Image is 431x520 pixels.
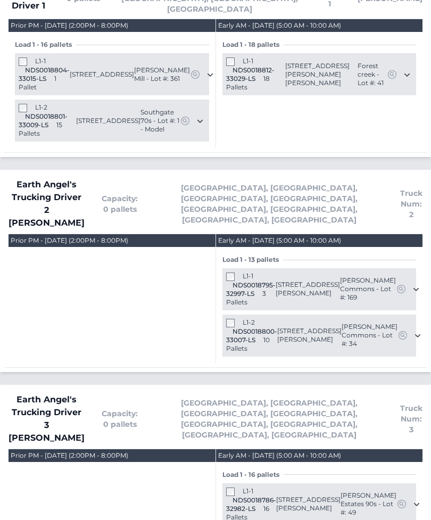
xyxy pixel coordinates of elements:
span: L1-2 [243,319,255,327]
span: NDS0018801-33009-LS [19,113,68,129]
div: Prior PM - [DATE] (2:00PM - 8:00PM) [11,452,128,460]
span: Load 1 - 18 pallets [222,41,284,49]
span: Earth Angel's Trucking Driver 3 [PERSON_NAME] [9,394,85,445]
span: [GEOGRAPHIC_DATA], [GEOGRAPHIC_DATA], [GEOGRAPHIC_DATA], [GEOGRAPHIC_DATA], [GEOGRAPHIC_DATA], [G... [155,398,383,441]
div: Early AM - [DATE] (5:00 AM - 10:00 AM) [218,237,341,245]
div: Prior PM - [DATE] (2:00PM - 8:00PM) [11,22,128,30]
span: 10 Pallets [226,336,270,353]
span: [STREET_ADDRESS] [76,117,140,126]
span: NDS0018786-32982-LS [226,497,276,513]
span: Earth Angel's Trucking Driver 2 [PERSON_NAME] [9,179,85,230]
span: 1 Pallet [19,75,56,92]
span: NDS0018812-33029-LS [226,67,275,83]
span: L1-1 [243,273,253,280]
span: L1-1 [35,57,46,65]
span: Capacity: 0 pallets [102,194,138,215]
span: [PERSON_NAME] Commons - Lot #: 34 [342,323,397,349]
span: Load 1 - 16 pallets [15,41,76,49]
span: L1-1 [243,488,253,496]
div: Prior PM - [DATE] (2:00PM - 8:00PM) [11,237,128,245]
span: NDS0018800-33007-LS [226,328,277,344]
div: Early AM - [DATE] (5:00 AM - 10:00 AM) [218,452,341,460]
span: [GEOGRAPHIC_DATA], [GEOGRAPHIC_DATA], [GEOGRAPHIC_DATA], [GEOGRAPHIC_DATA], [GEOGRAPHIC_DATA], [G... [155,183,383,226]
span: Truck Num: 2 [400,188,422,220]
span: L1-2 [35,104,47,112]
span: Truck Num: 3 [400,403,422,435]
span: L1-1 [243,57,253,65]
span: [STREET_ADDRESS] [70,71,134,79]
span: [PERSON_NAME] Mill - Lot #: 361 [134,67,190,84]
div: Early AM - [DATE] (5:00 AM - 10:00 AM) [218,22,341,30]
span: Forest creek - Lot #: 41 [358,62,387,88]
span: 18 Pallets [226,75,270,92]
span: [STREET_ADDRESS][PERSON_NAME] [276,496,341,513]
span: [STREET_ADDRESS][PERSON_NAME] [276,281,340,298]
span: [PERSON_NAME] Estates 90s - Lot #: 49 [341,492,396,517]
span: Southgate 70s - Lot #: 1 - Model [140,109,180,134]
span: [STREET_ADDRESS][PERSON_NAME][PERSON_NAME] [285,62,358,88]
span: Load 1 - 13 pallets [222,256,283,265]
span: [PERSON_NAME] Commons - Lot #: 169 [340,277,396,302]
span: 3 Pallets [226,290,266,307]
span: NDS0018804-33015-LS [19,67,70,83]
span: Load 1 - 16 pallets [222,471,284,480]
span: NDS0018795-32997-LS [226,282,276,298]
span: 15 Pallets [19,121,62,138]
span: [STREET_ADDRESS][PERSON_NAME] [277,327,342,344]
span: Capacity: 0 pallets [102,409,138,430]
